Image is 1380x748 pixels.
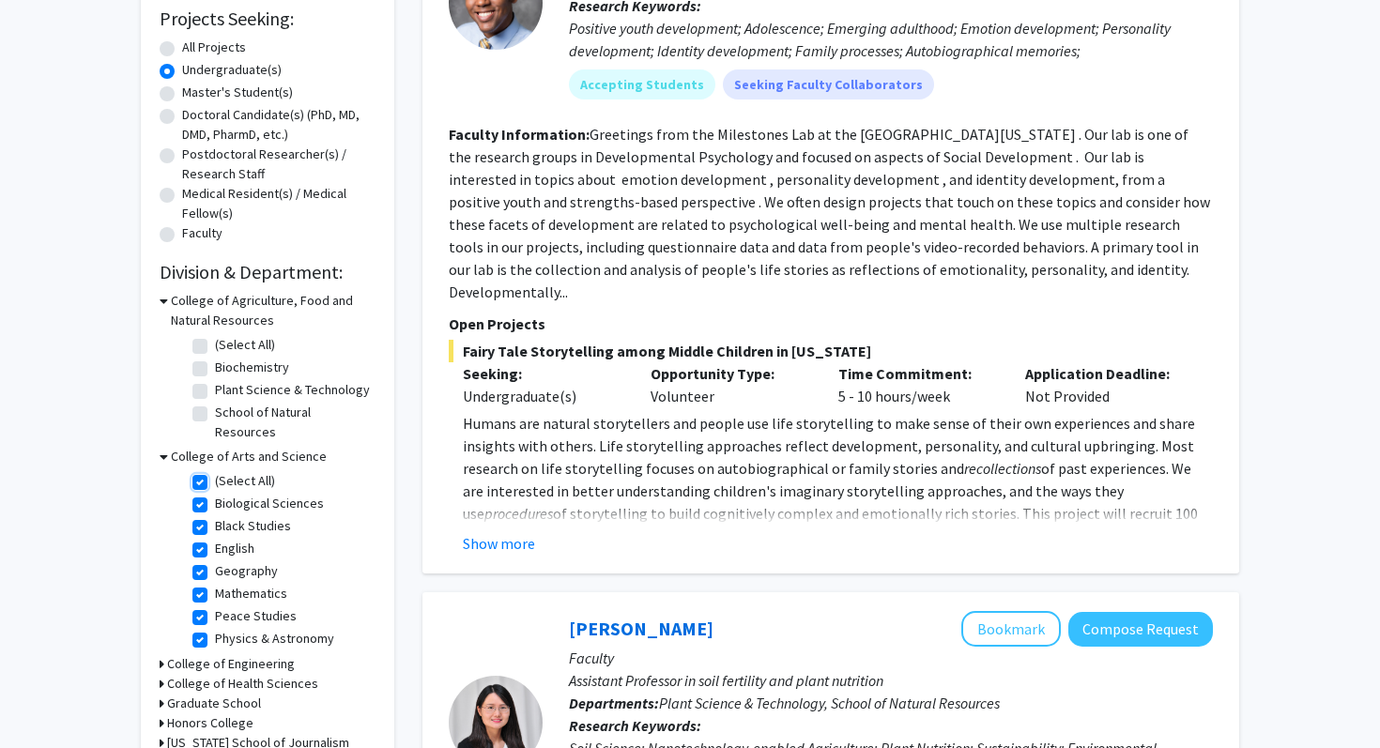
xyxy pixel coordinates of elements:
label: English [215,539,254,558]
label: Peace Studies [215,606,297,626]
h3: College of Engineering [167,654,295,674]
iframe: Chat [14,664,80,734]
p: Application Deadline: [1025,362,1185,385]
label: Mathematics [215,584,287,603]
span: Fairy Tale Storytelling among Middle Children in [US_STATE] [449,340,1213,362]
label: School of Natural Resources [215,403,371,442]
div: Not Provided [1011,362,1199,407]
b: Departments: [569,694,659,712]
label: Physics & Astronomy [215,629,334,649]
label: Undergraduate(s) [182,60,282,80]
h3: College of Agriculture, Food and Natural Resources [171,291,376,330]
em: procedures [484,504,553,523]
em: recollections [964,459,1041,478]
div: Undergraduate(s) [463,385,622,407]
label: Black Studies [215,516,291,536]
label: Master's Student(s) [182,83,293,102]
p: Open Projects [449,313,1213,335]
div: 5 - 10 hours/week [824,362,1012,407]
label: (Select All) [215,335,275,355]
label: Biochemistry [215,358,289,377]
button: Compose Request to Xiaoping Xin [1068,612,1213,647]
h2: Projects Seeking: [160,8,376,30]
p: Time Commitment: [838,362,998,385]
h3: Graduate School [167,694,261,713]
h2: Division & Department: [160,261,376,283]
label: Medical Resident(s) / Medical Fellow(s) [182,184,376,223]
p: Seeking: [463,362,622,385]
fg-read-more: Greetings from the Milestones Lab at the [GEOGRAPHIC_DATA][US_STATE] . Our lab is one of the rese... [449,125,1210,301]
span: Plant Science & Technology, School of Natural Resources [659,694,1000,712]
p: Faculty [569,647,1213,669]
label: (Select All) [215,471,275,491]
mat-chip: Seeking Faculty Collaborators [723,69,934,99]
label: Doctoral Candidate(s) (PhD, MD, DMD, PharmD, etc.) [182,105,376,145]
p: Humans are natural storytellers and people use life storytelling to make sense of their own exper... [463,412,1213,637]
label: Postdoctoral Researcher(s) / Research Staff [182,145,376,184]
b: Faculty Information: [449,125,590,144]
button: Add Xiaoping Xin to Bookmarks [961,611,1061,647]
b: Research Keywords: [569,716,701,735]
mat-chip: Accepting Students [569,69,715,99]
label: Psychological Sciences [215,651,347,671]
a: [PERSON_NAME] [569,617,713,640]
label: All Projects [182,38,246,57]
div: Positive youth development; Adolescence; Emerging adulthood; Emotion development; Personality dev... [569,17,1213,62]
label: Biological Sciences [215,494,324,513]
p: Opportunity Type: [651,362,810,385]
p: Assistant Professor in soil fertility and plant nutrition [569,669,1213,692]
label: Plant Science & Technology [215,380,370,400]
h3: College of Arts and Science [171,447,327,466]
h3: College of Health Sciences [167,674,318,694]
h3: Honors College [167,713,253,733]
div: Volunteer [636,362,824,407]
label: Geography [215,561,278,581]
label: Faculty [182,223,222,243]
button: Show more [463,532,535,555]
